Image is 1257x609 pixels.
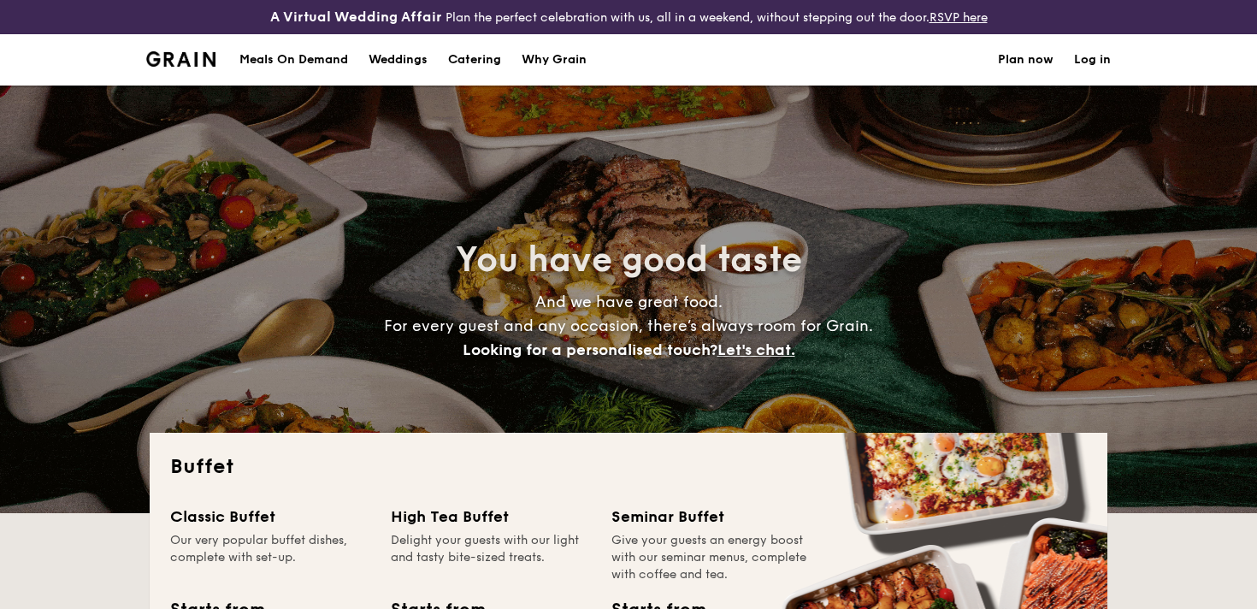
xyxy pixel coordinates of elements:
div: Our very popular buffet dishes, complete with set-up. [170,532,370,583]
img: Grain [146,51,215,67]
div: Plan the perfect celebration with us, all in a weekend, without stepping out the door. [209,7,1047,27]
div: Give your guests an energy boost with our seminar menus, complete with coffee and tea. [611,532,811,583]
a: Logotype [146,51,215,67]
div: Meals On Demand [239,34,348,86]
div: High Tea Buffet [391,505,591,529]
div: Why Grain [522,34,587,86]
h2: Buffet [170,453,1087,481]
span: Let's chat. [717,340,795,359]
div: Delight your guests with our light and tasty bite-sized treats. [391,532,591,583]
a: Log in [1074,34,1111,86]
a: RSVP here [929,10,988,25]
h1: Catering [448,34,501,86]
a: Plan now [998,34,1053,86]
div: Weddings [369,34,428,86]
a: Catering [438,34,511,86]
a: Meals On Demand [229,34,358,86]
span: Looking for a personalised touch? [463,340,717,359]
span: And we have great food. For every guest and any occasion, there’s always room for Grain. [384,293,873,359]
div: Classic Buffet [170,505,370,529]
div: Seminar Buffet [611,505,811,529]
a: Why Grain [511,34,597,86]
span: You have good taste [456,239,802,281]
h4: A Virtual Wedding Affair [270,7,442,27]
a: Weddings [358,34,438,86]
